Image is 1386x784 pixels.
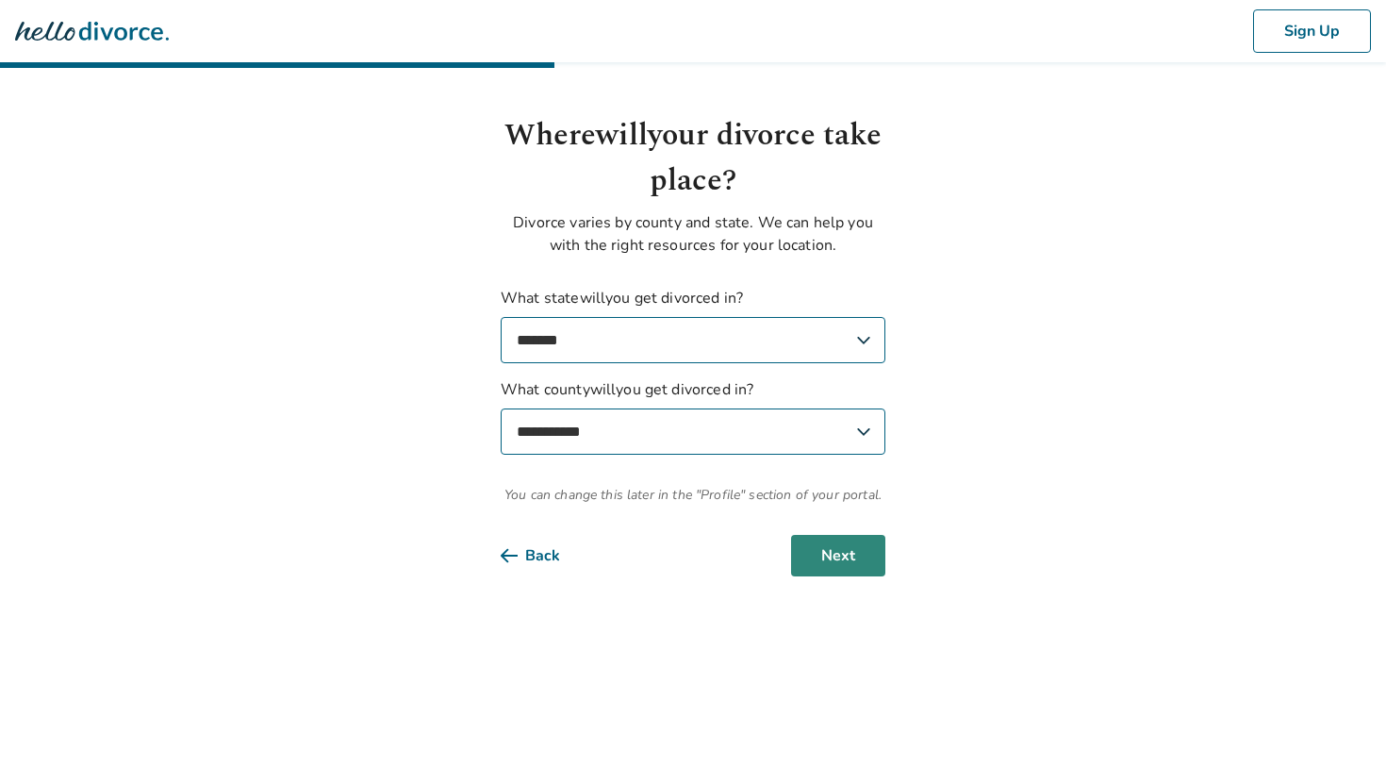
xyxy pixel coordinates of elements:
[791,535,885,576] button: Next
[1253,9,1371,53] button: Sign Up
[501,287,885,363] label: What state will you get divorced in?
[501,535,590,576] button: Back
[501,211,885,257] p: Divorce varies by county and state. We can help you with the right resources for your location.
[501,485,885,505] span: You can change this later in the "Profile" section of your portal.
[501,378,885,455] label: What county will you get divorced in?
[501,317,885,363] select: What statewillyou get divorced in?
[501,113,885,204] h1: Where will your divorce take place?
[1292,693,1386,784] iframe: Chat Widget
[501,409,885,455] select: What countywillyou get divorced in?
